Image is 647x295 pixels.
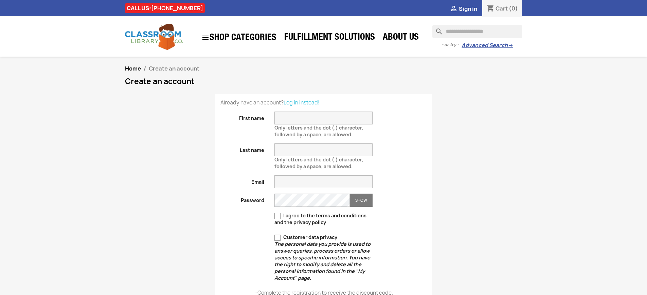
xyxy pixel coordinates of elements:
label: Last name [215,143,270,154]
label: Password [215,194,270,204]
em: The personal data you provide is used to answer queries, process orders or allow access to specif... [274,241,371,281]
i: shopping_cart [486,5,495,13]
i: search [432,25,441,33]
label: Customer data privacy [274,234,373,281]
a: Log in instead! [284,99,320,106]
h1: Create an account [125,77,522,85]
a:  Sign in [450,5,477,13]
input: Password input [274,194,350,207]
p: Already have an account? [220,99,427,106]
i:  [201,34,210,42]
button: Show [350,194,373,207]
input: Search [432,25,522,38]
span: Only letters and the dot (.) character, followed by a space, are allowed. [274,122,363,138]
a: Home [125,65,141,72]
label: Email [215,175,270,185]
span: Only letters and the dot (.) character, followed by a space, are allowed. [274,154,363,170]
a: [PHONE_NUMBER] [151,4,203,12]
i:  [450,5,458,13]
div: CALL US: [125,3,205,13]
a: SHOP CATEGORIES [198,30,280,45]
label: I agree to the terms and conditions and the privacy policy [274,212,373,226]
a: Fulfillment Solutions [281,31,378,45]
a: About Us [379,31,422,45]
a: Advanced Search→ [462,42,513,49]
span: Sign in [459,5,477,13]
label: First name [215,112,270,122]
span: Create an account [149,65,199,72]
span: (0) [509,5,518,12]
img: Classroom Library Company [125,24,183,50]
span: - or try - [442,41,462,48]
span: → [508,42,513,49]
span: Cart [496,5,508,12]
